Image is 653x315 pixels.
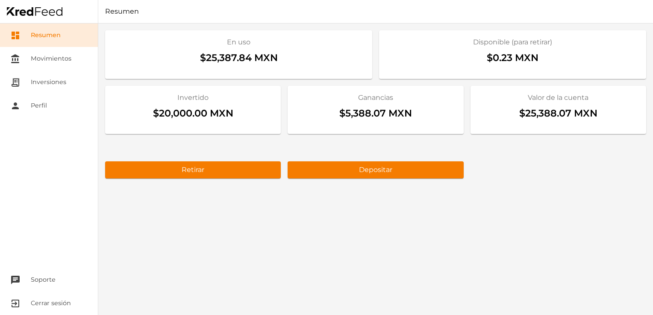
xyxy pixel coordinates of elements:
[112,93,274,103] h2: Invertido
[10,275,21,285] i: chat
[112,103,274,128] div: $20,000.00 MXN
[10,298,21,309] i: exit_to_app
[105,161,281,178] button: Retirar
[7,7,62,16] img: Home
[112,37,365,47] h2: En uso
[386,47,639,72] div: $0.23 MXN
[112,47,365,72] div: $25,387.84 MXN
[288,161,463,178] button: Depositar
[10,101,21,111] i: person
[10,54,21,64] i: account_balance
[386,37,639,47] h2: Disponible (para retirar)
[10,30,21,41] i: dashboard
[294,103,456,128] div: $5,388.07 MXN
[10,77,21,87] i: receipt_long
[98,6,653,17] h1: Resumen
[294,93,456,103] h2: Ganancias
[477,103,639,128] div: $25,388.07 MXN
[477,93,639,103] h2: Valor de la cuenta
